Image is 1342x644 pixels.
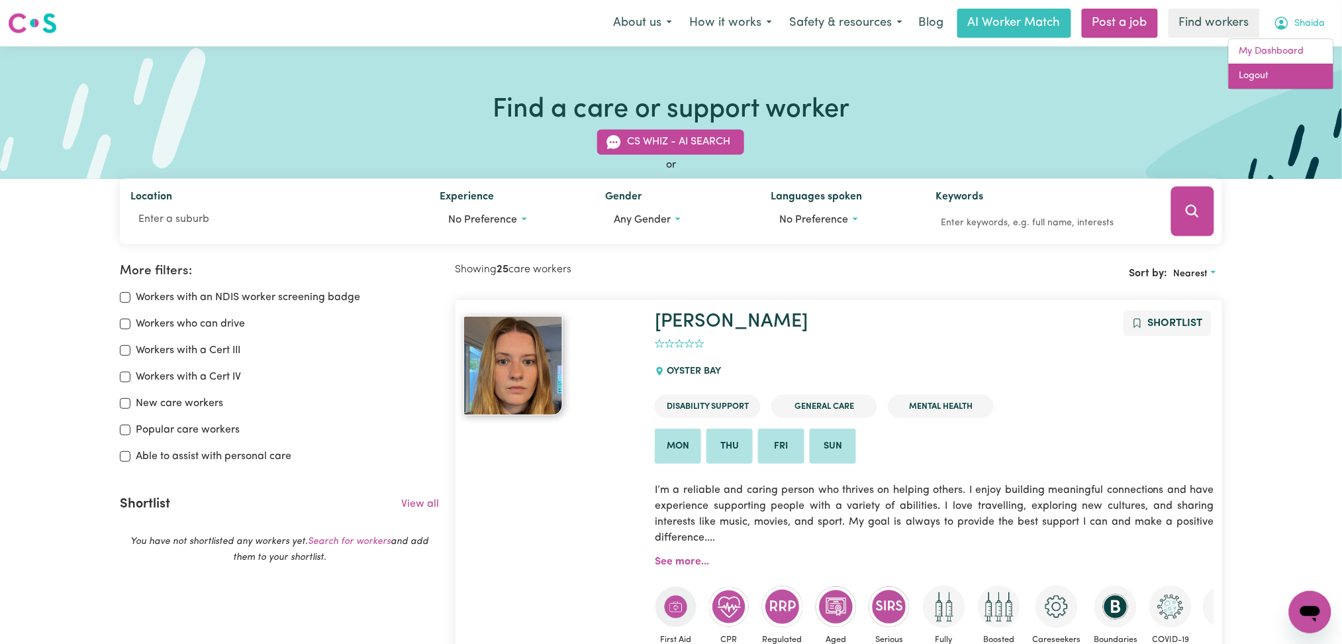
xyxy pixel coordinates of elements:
[136,396,223,411] label: New care workers
[781,9,911,37] button: Safety & resources
[655,474,1214,554] p: I’m a reliable and caring person who thrives on helping others. I enjoy building meaningful conne...
[614,215,671,226] span: Any gender
[1168,264,1222,284] button: Sort search results
[1203,586,1245,628] img: CS Academy: Introduction to NDIS Worker Training course completed
[1035,586,1078,628] img: CS Academy: Careseekers Onboarding course completed
[655,312,808,331] a: [PERSON_NAME]
[1094,586,1137,628] img: CS Academy: Boundaries in care and support work course completed
[463,316,563,415] img: View Laura's profile
[455,264,839,276] h2: Showing care workers
[136,422,240,438] label: Popular care workers
[655,557,709,567] a: See more...
[888,395,994,418] li: Mental Health
[136,369,241,385] label: Workers with a Cert IV
[771,189,862,208] label: Languages spoken
[605,189,642,208] label: Gender
[761,586,804,627] img: CS Academy: Regulated Restrictive Practices course completed
[1229,39,1333,64] a: My Dashboard
[758,429,804,464] li: Available on Fri
[130,537,428,563] em: You have not shortlisted any workers yet. and add them to your shortlist.
[463,316,640,415] a: Laura
[1174,269,1208,279] span: Nearest
[655,586,697,628] img: Care and support worker has completed First Aid Certification
[771,208,915,233] button: Worker language preferences
[1228,38,1334,89] div: My Account
[779,215,848,226] span: No preference
[120,158,1222,174] div: or
[8,11,57,35] img: Careseekers logo
[911,9,952,38] a: Blog
[1295,17,1325,31] span: Shaida
[597,130,744,155] button: CS Whiz - AI Search
[308,537,391,547] a: Search for workers
[655,395,761,418] li: Disability Support
[449,215,518,226] span: No preference
[1289,591,1331,633] iframe: Button to launch messaging window
[810,429,856,464] li: Available on Sun
[771,395,877,418] li: General Care
[120,496,170,512] h2: Shortlist
[605,208,749,233] button: Worker gender preference
[1169,9,1260,38] a: Find workers
[136,449,291,464] label: Able to assist with personal care
[708,586,750,628] img: Care and support worker has completed CPR Certification
[936,189,984,208] label: Keywords
[130,189,172,208] label: Location
[1129,268,1168,279] span: Sort by:
[936,213,1153,234] input: Enter keywords, e.g. full name, interests
[1082,9,1158,38] a: Post a job
[1229,64,1333,89] a: Logout
[440,189,495,208] label: Experience
[978,586,1020,628] img: Care and support worker has received booster dose of COVID-19 vaccination
[136,316,245,332] label: Workers who can drive
[815,586,857,628] img: CS Academy: Aged Care Quality Standards & Code of Conduct course completed
[130,208,419,232] input: Enter a suburb
[604,9,681,37] button: About us
[1148,318,1203,329] span: Shortlist
[440,208,585,233] button: Worker experience options
[1171,187,1214,237] button: Search
[136,290,360,305] label: Workers with an NDIS worker screening badge
[655,429,701,464] li: Available on Mon
[923,586,965,628] img: Care and support worker has received 2 doses of COVID-19 vaccine
[120,264,440,279] h2: More filters:
[1124,311,1212,336] button: Add to shortlist
[681,9,781,37] button: How it works
[497,264,509,275] b: 25
[957,9,1071,38] a: AI Worker Match
[402,499,440,510] a: View all
[868,586,910,628] img: CS Academy: Serious Incident Reporting Scheme course completed
[655,337,704,352] div: add rating by typing an integer from 0 to 5 or pressing arrow keys
[8,8,57,38] a: Careseekers logo
[136,343,240,358] label: Workers with a Cert III
[1149,586,1192,628] img: CS Academy: COVID-19 Infection Control Training course completed
[493,94,849,126] h1: Find a care or support worker
[706,429,753,464] li: Available on Thu
[655,354,729,390] div: OYSTER BAY
[1265,9,1334,37] button: My Account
